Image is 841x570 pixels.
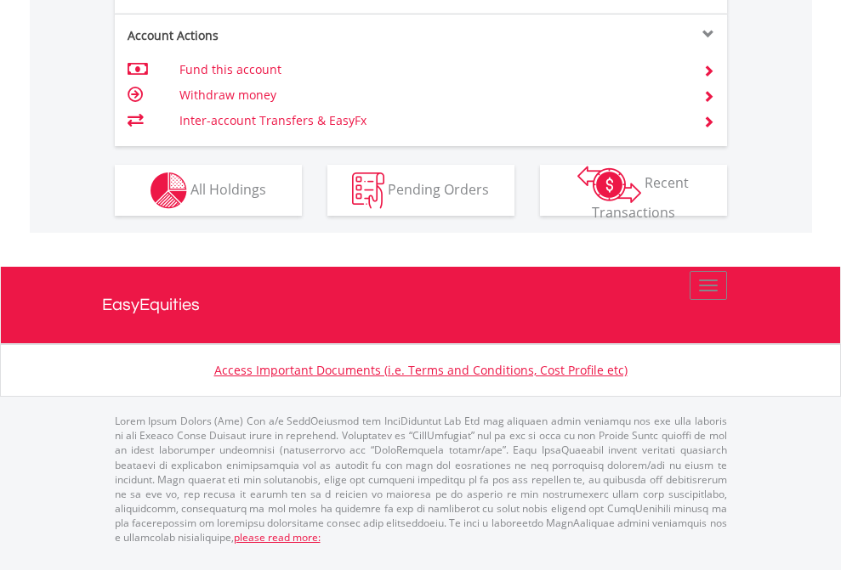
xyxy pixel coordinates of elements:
[540,165,727,216] button: Recent Transactions
[214,362,628,378] a: Access Important Documents (i.e. Terms and Conditions, Cost Profile etc)
[388,179,489,198] span: Pending Orders
[115,165,302,216] button: All Holdings
[151,172,187,209] img: holdings-wht.png
[327,165,514,216] button: Pending Orders
[352,172,384,209] img: pending_instructions-wht.png
[577,166,641,203] img: transactions-zar-wht.png
[115,27,421,44] div: Account Actions
[179,57,682,82] td: Fund this account
[234,530,321,545] a: please read more:
[115,414,727,545] p: Lorem Ipsum Dolors (Ame) Con a/e SeddOeiusmod tem InciDiduntut Lab Etd mag aliquaen admin veniamq...
[102,267,740,343] a: EasyEquities
[179,82,682,108] td: Withdraw money
[190,179,266,198] span: All Holdings
[179,108,682,133] td: Inter-account Transfers & EasyFx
